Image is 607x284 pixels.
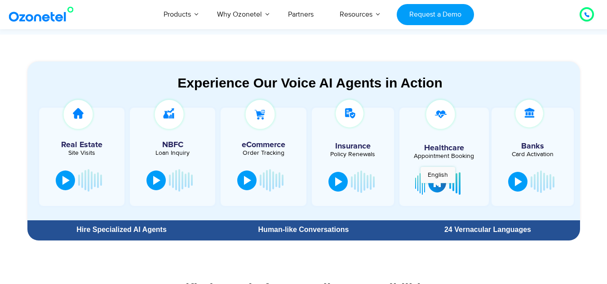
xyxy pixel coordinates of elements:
[134,150,211,156] div: Loan Inquiry
[44,150,120,156] div: Site Visits
[397,4,474,25] a: Request a Demo
[496,151,569,157] div: Card Activation
[406,153,482,159] div: Appointment Booking
[36,75,584,91] div: Experience Our Voice AI Agents in Action
[400,226,575,233] div: 24 Vernacular Languages
[134,141,211,149] h5: NBFC
[316,142,390,150] h5: Insurance
[216,226,391,233] div: Human-like Conversations
[225,141,301,149] h5: eCommerce
[496,142,569,150] h5: Banks
[316,151,390,157] div: Policy Renewals
[225,150,301,156] div: Order Tracking
[44,141,120,149] h5: Real Estate
[32,226,212,233] div: Hire Specialized AI Agents
[406,144,482,152] h5: Healthcare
